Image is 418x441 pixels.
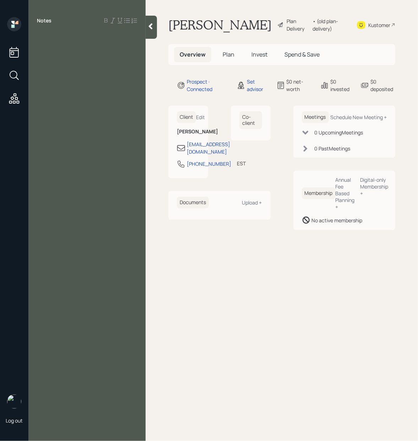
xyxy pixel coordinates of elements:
label: Notes [37,17,51,24]
img: retirable_logo.png [7,394,21,409]
div: Kustomer [368,21,390,29]
h6: Documents [177,197,209,208]
div: 0 Upcoming Meeting s [315,129,363,136]
div: $0 invested [330,78,352,93]
h6: Meetings [302,111,329,123]
span: Invest [251,51,267,58]
div: [PHONE_NUMBER] [187,160,231,168]
span: Spend & Save [284,51,320,58]
div: Plan Delivery [287,17,309,32]
div: Digital-only Membership + [360,176,389,197]
div: Edit [196,114,205,121]
div: • (old plan-delivery) [313,17,348,32]
h6: Membership [302,187,336,199]
div: Upload + [242,199,262,206]
span: Plan [223,51,234,58]
h6: Co-client [239,111,262,129]
div: Prospect · Connected [187,78,228,93]
span: Overview [180,51,206,58]
div: [EMAIL_ADDRESS][DOMAIN_NAME] [187,140,230,155]
div: No active membership [312,217,363,224]
h1: [PERSON_NAME] [168,17,272,33]
div: $0 deposited [370,78,395,93]
div: $0 net-worth [287,78,312,93]
div: 0 Past Meeting s [315,145,351,152]
div: Log out [6,417,23,424]
h6: Client [177,111,196,123]
h6: [PERSON_NAME] [177,129,200,135]
div: Schedule New Meeting + [330,114,387,121]
div: Annual Fee Based Planning + [336,176,355,210]
div: Set advisor [247,78,268,93]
